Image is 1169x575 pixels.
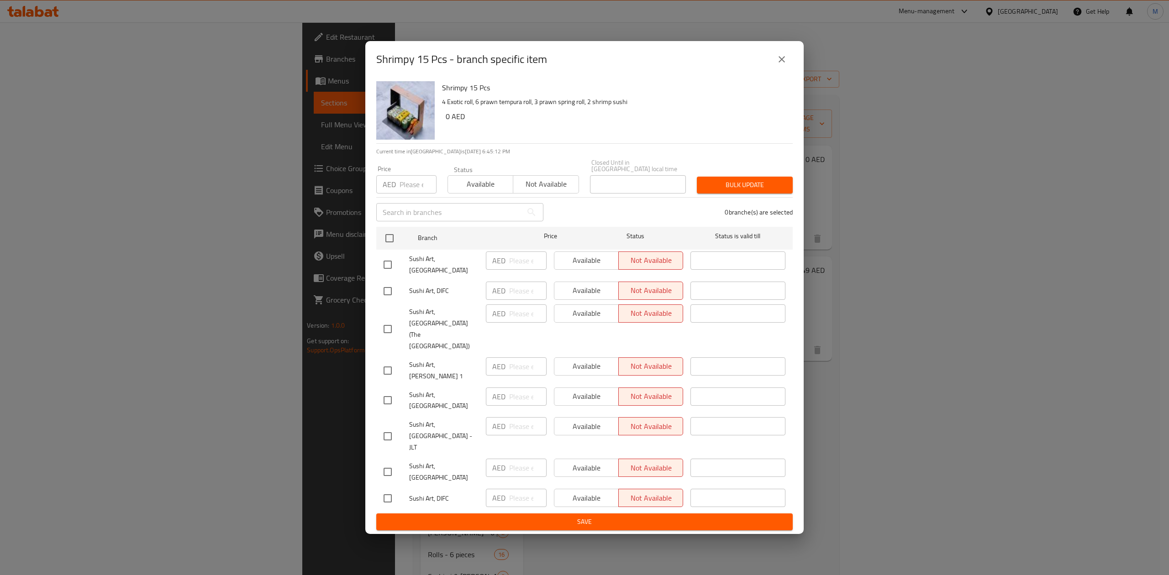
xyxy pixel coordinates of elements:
[383,179,396,190] p: AED
[442,81,785,94] h6: Shrimpy 15 Pcs
[446,110,785,123] h6: 0 AED
[492,462,506,473] p: AED
[376,513,793,530] button: Save
[376,203,522,221] input: Search in branches
[509,489,547,507] input: Please enter price
[509,357,547,376] input: Please enter price
[509,387,547,406] input: Please enter price
[492,361,506,372] p: AED
[376,52,547,67] h2: Shrimpy 15 Pcs - branch specific item
[376,147,793,156] p: Current time in [GEOGRAPHIC_DATA] is [DATE] 6:45:12 PM
[409,389,479,412] span: Sushi Art, [GEOGRAPHIC_DATA]
[492,308,506,319] p: AED
[509,459,547,477] input: Please enter price
[725,208,793,217] p: 0 branche(s) are selected
[409,306,479,352] span: Sushi Art, [GEOGRAPHIC_DATA] (The [GEOGRAPHIC_DATA])
[376,81,435,140] img: Shrimpy 15 Pcs
[492,255,506,266] p: AED
[509,417,547,435] input: Please enter price
[442,96,785,108] p: 4 Exotic roll, 6 prawn tempura roll, 3 prawn spring roll, 2 shrimp sushi
[452,178,510,191] span: Available
[520,230,581,242] span: Price
[492,391,506,402] p: AED
[418,232,513,244] span: Branch
[588,230,683,242] span: Status
[409,285,479,297] span: Sushi Art, DIFC
[409,253,479,276] span: Sushi Art, [GEOGRAPHIC_DATA]
[409,359,479,382] span: Sushi Art, [PERSON_NAME] 1
[492,421,506,432] p: AED
[492,492,506,503] p: AED
[384,516,785,528] span: Save
[400,175,437,193] input: Please enter price
[409,493,479,504] span: Sushi Art, DIFC
[771,48,793,70] button: close
[409,419,479,453] span: Sushi Art, [GEOGRAPHIC_DATA] - JLT
[509,304,547,323] input: Please enter price
[690,230,785,242] span: Status is valid till
[448,175,513,193] button: Available
[513,175,579,193] button: Not available
[704,179,785,191] span: Bulk update
[492,285,506,296] p: AED
[509,251,547,270] input: Please enter price
[409,460,479,483] span: Sushi Art, [GEOGRAPHIC_DATA]
[509,282,547,300] input: Please enter price
[697,177,793,193] button: Bulk update
[517,178,575,191] span: Not available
